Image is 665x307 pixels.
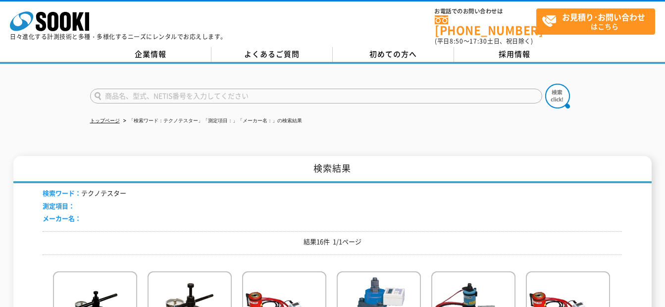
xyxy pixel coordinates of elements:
[333,47,454,62] a: 初めての方へ
[435,15,536,36] a: [PHONE_NUMBER]
[369,49,417,59] span: 初めての方へ
[43,237,622,247] p: 結果16件 1/1ページ
[90,47,211,62] a: 企業情報
[536,8,655,35] a: お見積り･お問い合わせはこちら
[211,47,333,62] a: よくあるご質問
[542,9,655,34] span: はこちら
[121,116,302,126] li: 「検索ワード：テクノテスター」「測定項目：」「メーカー名：」の検索結果
[469,37,487,46] span: 17:30
[435,8,536,14] span: お電話でのお問い合わせは
[90,118,120,123] a: トップページ
[562,11,645,23] strong: お見積り･お問い合わせ
[43,188,126,199] li: テクノテスター
[450,37,463,46] span: 8:50
[435,37,533,46] span: (平日 ～ 土日、祝日除く)
[454,47,575,62] a: 採用情報
[43,188,81,198] span: 検索ワード：
[545,84,570,108] img: btn_search.png
[90,89,542,103] input: 商品名、型式、NETIS番号を入力してください
[43,201,75,210] span: 測定項目：
[43,213,81,223] span: メーカー名：
[10,34,227,40] p: 日々進化する計測技術と多種・多様化するニーズにレンタルでお応えします。
[13,156,652,183] h1: 検索結果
